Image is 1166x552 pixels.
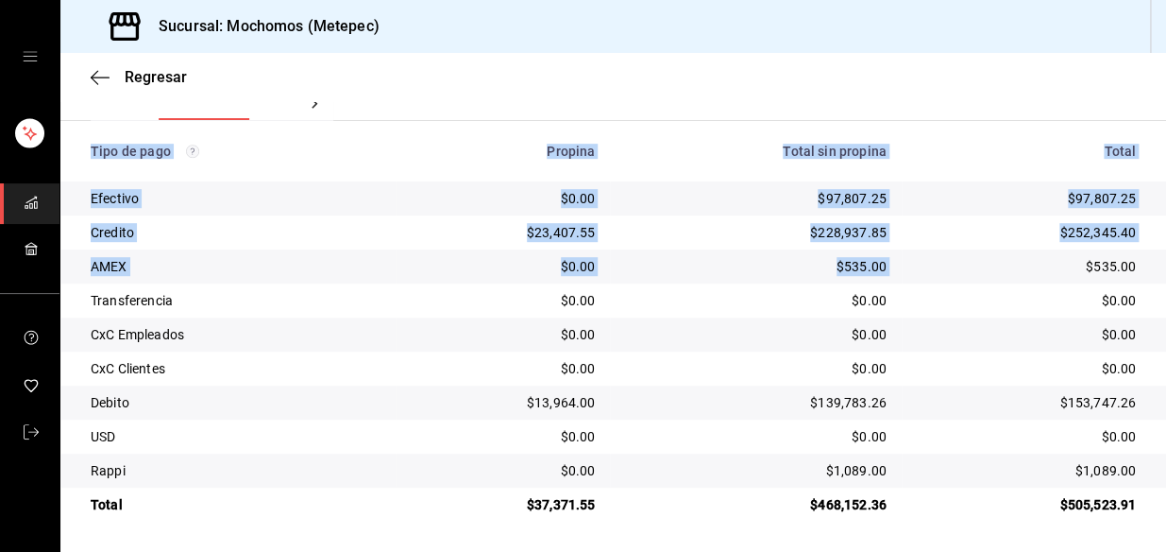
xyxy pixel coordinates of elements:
[625,495,886,514] div: $468,152.36
[125,68,187,86] span: Regresar
[411,427,596,446] div: $0.00
[625,144,886,159] div: Total sin propina
[411,144,596,159] div: Propina
[411,189,596,208] div: $0.00
[186,145,199,158] svg: Los pagos realizados con Pay y otras terminales son montos brutos.
[159,88,296,120] div: navigation tabs
[917,427,1136,446] div: $0.00
[91,68,187,86] button: Regresar
[625,257,886,276] div: $535.00
[917,257,1136,276] div: $535.00
[411,495,596,514] div: $37,371.55
[625,325,886,344] div: $0.00
[91,144,380,159] div: Tipo de pago
[917,325,1136,344] div: $0.00
[411,461,596,480] div: $0.00
[91,189,380,208] div: Efectivo
[91,393,380,412] div: Debito
[917,359,1136,378] div: $0.00
[917,189,1136,208] div: $97,807.25
[411,393,596,412] div: $13,964.00
[144,15,380,38] h3: Sucursal: Mochomos (Metepec)
[625,427,886,446] div: $0.00
[91,257,380,276] div: AMEX
[91,291,380,310] div: Transferencia
[281,88,352,120] button: Ver pagos
[917,291,1136,310] div: $0.00
[91,223,380,242] div: Credito
[91,325,380,344] div: CxC Empleados
[625,393,886,412] div: $139,783.26
[91,359,380,378] div: CxC Clientes
[23,49,38,64] button: open drawer
[411,257,596,276] div: $0.00
[917,223,1136,242] div: $252,345.40
[411,325,596,344] div: $0.00
[91,427,380,446] div: USD
[411,291,596,310] div: $0.00
[917,144,1136,159] div: Total
[411,359,596,378] div: $0.00
[917,393,1136,412] div: $153,747.26
[625,189,886,208] div: $97,807.25
[625,291,886,310] div: $0.00
[91,461,380,480] div: Rappi
[625,223,886,242] div: $228,937.85
[411,223,596,242] div: $23,407.55
[91,495,380,514] div: Total
[159,88,251,120] button: Ver resumen
[625,359,886,378] div: $0.00
[625,461,886,480] div: $1,089.00
[917,495,1136,514] div: $505,523.91
[917,461,1136,480] div: $1,089.00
